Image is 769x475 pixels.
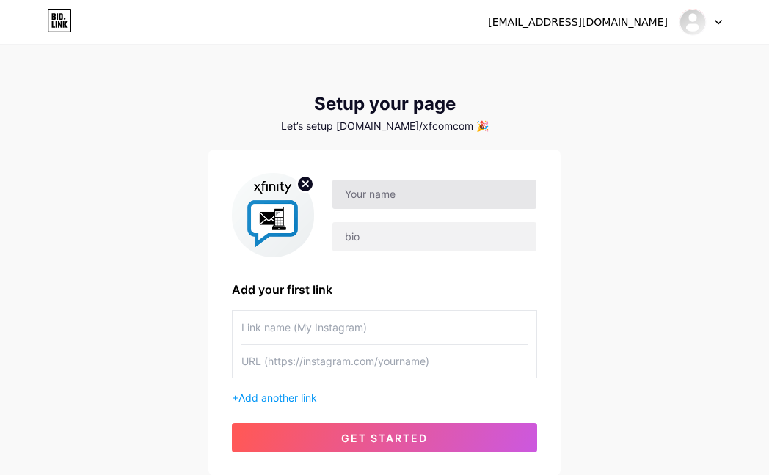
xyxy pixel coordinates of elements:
input: Link name (My Instagram) [241,311,528,344]
div: Add your first link [232,281,537,298]
div: Let’s setup [DOMAIN_NAME]/xfcomcom 🎉 [208,120,561,132]
input: Your name [332,180,536,209]
div: Setup your page [208,94,561,114]
input: URL (https://instagram.com/yourname) [241,345,528,378]
div: + [232,390,537,405]
button: get started [232,423,537,452]
span: get started [341,432,428,444]
img: xfcomcom [679,8,707,36]
span: Add another link [238,391,317,404]
img: profile pic [232,173,314,257]
input: bio [332,222,536,251]
div: [EMAIL_ADDRESS][DOMAIN_NAME] [488,15,668,30]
